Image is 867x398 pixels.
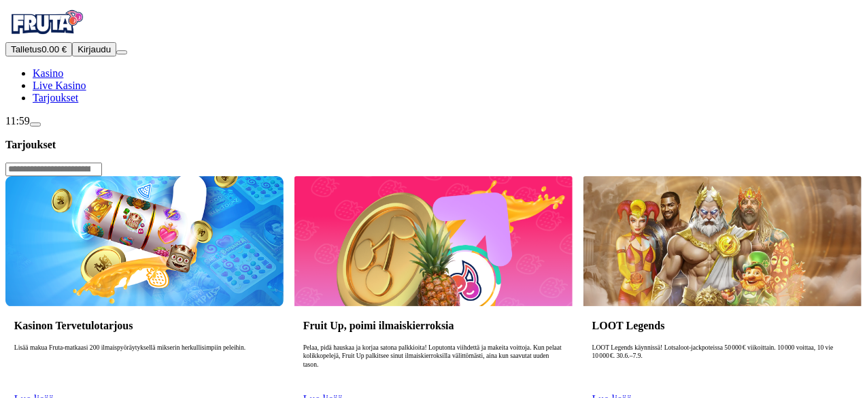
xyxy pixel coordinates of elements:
[5,42,72,56] button: Talletusplus icon0.00 €
[30,122,41,127] button: live-chat
[5,30,87,42] a: Fruta
[583,176,862,306] img: LOOT Legends
[5,138,862,151] h3: Tarjoukset
[41,44,67,54] span: 0.00 €
[592,344,853,387] p: LOOT Legends käynnissä! Lotsaloot‑jackpoteissa 50 000 € viikoittain. 10 000 voittaa, 10 vie 10 00...
[303,319,564,332] h3: Fruit Up, poimi ilmaiskierroksia
[33,67,63,79] a: Kasino
[116,50,127,54] button: menu
[294,176,573,306] img: Fruit Up, poimi ilmaiskierroksia
[72,42,116,56] button: Kirjaudu
[592,319,853,332] h3: LOOT Legends
[33,80,86,91] a: Live Kasino
[5,115,30,127] span: 11:59
[5,5,862,104] nav: Primary
[14,344,275,387] p: Lisää makua Fruta-matkaasi 200 ilmaispyöräytyksellä mikserin herkullisimpiin peleihin.
[14,319,275,332] h3: Kasinon Tervetulotarjous
[5,176,284,306] img: Kasinon Tervetulotarjous
[303,344,564,387] p: Pelaa, pidä hauskaa ja korjaa satona palkkioita! Loputonta viihdettä ja makeita voittoja. Kun pel...
[5,163,102,176] input: Search
[78,44,111,54] span: Kirjaudu
[5,67,862,104] nav: Main menu
[11,44,41,54] span: Talletus
[33,92,78,103] a: Tarjoukset
[5,5,87,39] img: Fruta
